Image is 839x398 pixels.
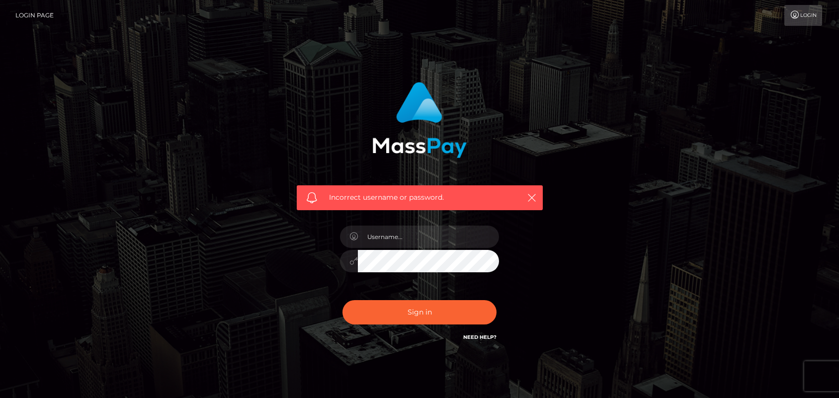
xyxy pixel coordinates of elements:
img: MassPay Login [372,82,467,158]
a: Login Page [15,5,54,26]
input: Username... [358,226,499,248]
span: Incorrect username or password. [329,192,510,203]
a: Need Help? [463,334,497,340]
button: Sign in [342,300,497,324]
a: Login [784,5,822,26]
